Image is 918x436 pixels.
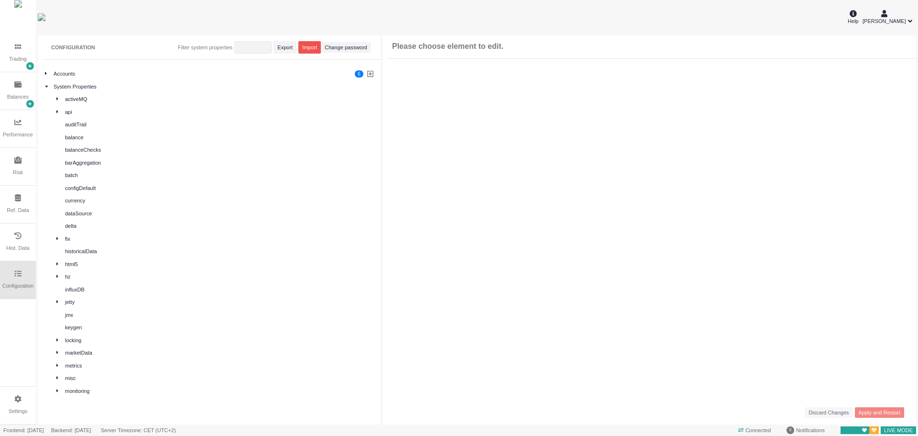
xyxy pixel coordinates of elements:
[7,93,29,101] div: Balances
[809,409,849,417] span: Discard Changes
[38,13,45,21] img: wyden_logotype_blue.svg
[848,9,859,25] div: Help
[65,374,373,382] div: misc
[65,286,373,294] div: influxDB
[65,222,373,230] div: delta
[3,131,33,139] div: Performance
[302,44,317,52] span: Import
[65,260,373,268] div: html5
[6,244,29,252] div: Hist. Data
[65,336,373,345] div: locking
[392,42,503,51] h3: Please choose element to edit.
[358,70,361,80] p: 6
[782,425,830,436] div: Notifications
[65,210,373,218] div: dataSource
[65,121,373,129] div: auditTrail
[65,197,373,205] div: currency
[65,387,373,395] div: monitoring
[859,409,900,417] span: Apply and Restart
[277,44,293,52] span: Export
[7,206,29,214] div: Ref. Data
[54,70,351,78] div: Accounts
[51,44,95,52] div: CONFIGURATION
[65,400,373,408] div: nostroHedging
[65,184,373,192] div: configDefault
[65,95,373,103] div: activeMQ
[789,427,792,434] span: 0
[54,83,373,91] div: System Properties
[178,44,232,52] div: Filter system properties
[9,55,27,63] div: Trading
[65,108,373,116] div: api
[2,282,33,290] div: Configuration
[65,349,373,357] div: marketData
[881,425,916,436] span: LIVE MODE
[65,362,373,370] div: metrics
[325,44,367,52] span: Change password
[65,159,373,167] div: barAggregation
[65,247,373,256] div: historicalData
[863,17,906,25] span: [PERSON_NAME]
[65,134,373,142] div: balance
[65,273,373,281] div: hz
[65,311,373,319] div: jmx
[735,425,774,436] span: Connected
[65,146,373,154] div: balanceChecks
[65,324,373,332] div: keygen
[13,168,23,177] div: Risk
[9,407,28,415] div: Settings
[65,171,373,179] div: batch
[65,298,373,306] div: jetty
[355,70,363,78] sup: 6
[65,235,373,243] div: fix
